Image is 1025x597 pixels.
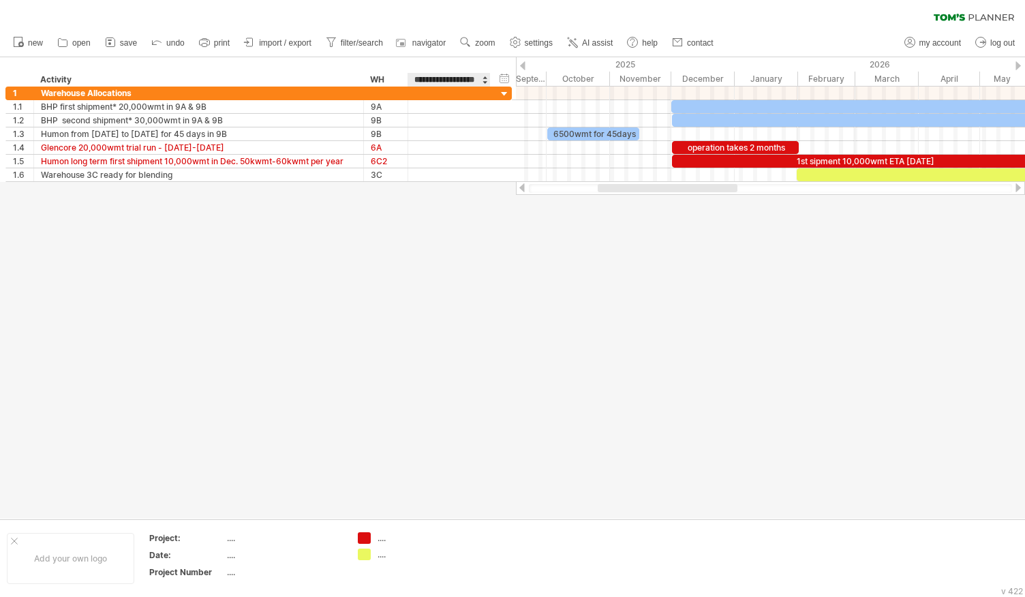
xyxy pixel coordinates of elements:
div: March 2026 [855,72,919,86]
div: 3C [371,168,401,181]
span: filter/search [341,38,383,48]
div: .... [227,532,341,544]
div: 9B [371,127,401,140]
a: log out [972,34,1019,52]
div: .... [378,549,452,560]
div: .... [227,566,341,578]
span: save [120,38,137,48]
a: save [102,34,141,52]
div: 9B [371,114,401,127]
div: Add your own logo [7,533,134,584]
span: settings [525,38,553,48]
div: December 2025 [671,72,735,86]
a: new [10,34,47,52]
div: Humon from [DATE] to [DATE] for 45 days in 9B [41,127,356,140]
div: 1.5 [13,155,33,168]
div: 6500wmt for 45days [547,127,639,140]
div: 1.6 [13,168,33,181]
div: WH [370,73,400,87]
span: help [642,38,658,48]
div: Date: [149,549,224,561]
div: BHP first shipment* 20,000wmt in 9A & 9B [41,100,356,113]
div: Glencore 20,000wmt trial run - [DATE]-[DATE] [41,141,356,154]
a: open [54,34,95,52]
a: filter/search [322,34,387,52]
div: .... [378,532,452,544]
span: import / export [259,38,311,48]
div: 9A [371,100,401,113]
span: log out [990,38,1015,48]
div: April 2026 [919,72,980,86]
a: my account [901,34,965,52]
div: 6C2 [371,155,401,168]
a: print [196,34,234,52]
a: navigator [394,34,450,52]
span: AI assist [582,38,613,48]
div: February 2026 [798,72,855,86]
div: October 2025 [547,72,610,86]
div: Activity [40,73,356,87]
div: Project: [149,532,224,544]
span: navigator [412,38,446,48]
a: zoom [457,34,499,52]
div: 1.4 [13,141,33,154]
span: new [28,38,43,48]
div: 1.3 [13,127,33,140]
div: 6A [371,141,401,154]
div: 1 [13,87,33,99]
div: September 2025 [485,72,547,86]
div: BHP second shipment* 30,000wmt in 9A & 9B [41,114,356,127]
div: Humon long term first shipment 10,000wmt in Dec. 50kwmt-60kwmt per year [41,155,356,168]
a: settings [506,34,557,52]
span: print [214,38,230,48]
div: operation takes 2 months [672,141,799,154]
span: undo [166,38,185,48]
a: AI assist [564,34,617,52]
div: v 422 [1001,586,1023,596]
a: help [624,34,662,52]
span: zoom [475,38,495,48]
div: .... [227,549,341,561]
span: my account [919,38,961,48]
span: contact [687,38,714,48]
div: January 2026 [735,72,798,86]
div: 1.1 [13,100,33,113]
div: Warehouse 3C ready for blending [41,168,356,181]
a: import / export [241,34,316,52]
span: open [72,38,91,48]
div: Project Number [149,566,224,578]
div: November 2025 [610,72,671,86]
div: 1.2 [13,114,33,127]
a: contact [669,34,718,52]
a: undo [148,34,189,52]
div: Warehouse Allocations [41,87,356,99]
